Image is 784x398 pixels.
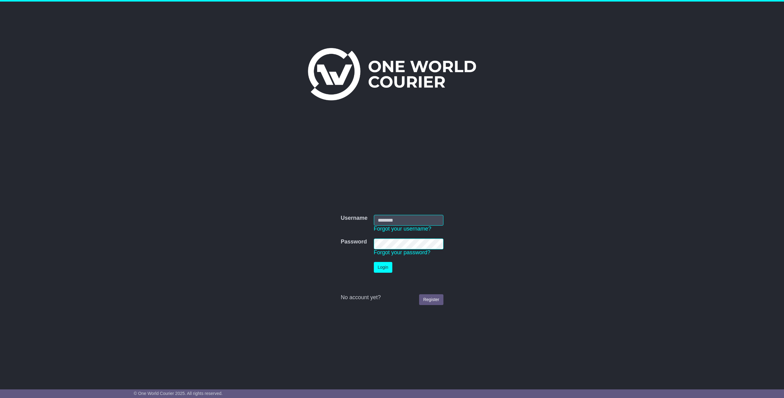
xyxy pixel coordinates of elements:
[341,239,367,245] label: Password
[308,48,476,100] img: One World
[341,294,443,301] div: No account yet?
[374,226,431,232] a: Forgot your username?
[374,262,392,273] button: Login
[374,249,430,255] a: Forgot your password?
[341,215,367,222] label: Username
[134,391,223,396] span: © One World Courier 2025. All rights reserved.
[419,294,443,305] a: Register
